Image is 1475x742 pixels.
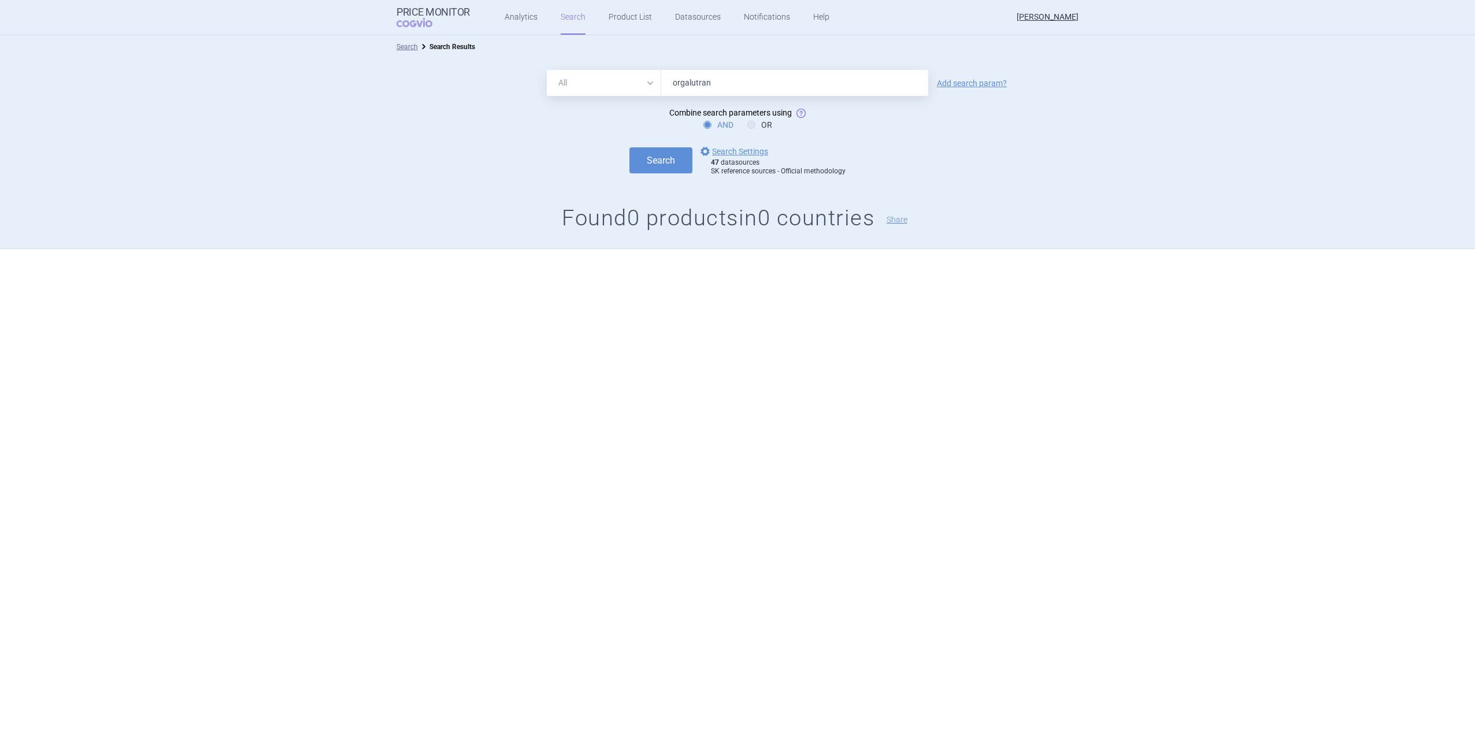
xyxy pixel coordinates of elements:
[887,216,907,224] button: Share
[396,6,470,28] a: Price MonitorCOGVIO
[937,79,1007,87] a: Add search param?
[396,41,418,53] li: Search
[747,119,772,131] label: OR
[396,18,449,27] span: COGVIO
[396,43,418,51] a: Search
[669,108,792,117] span: Combine search parameters using
[711,158,846,176] div: datasources SK reference sources - Official methodology
[396,6,470,18] strong: Price Monitor
[418,41,475,53] li: Search Results
[698,144,768,158] a: Search Settings
[703,119,733,131] label: AND
[629,147,692,173] button: Search
[711,158,719,166] strong: 47
[429,43,475,51] strong: Search Results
